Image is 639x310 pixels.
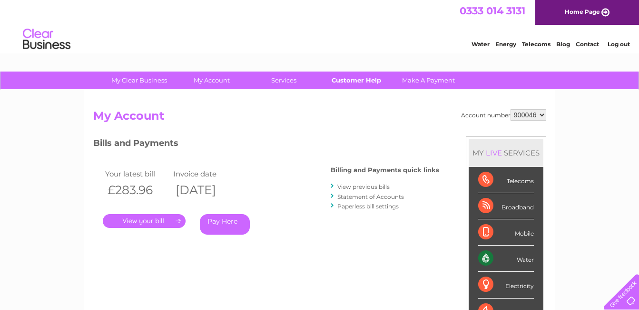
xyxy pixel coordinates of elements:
div: Mobile [478,219,534,246]
a: My Clear Business [100,72,178,89]
div: MY SERVICES [469,139,543,166]
div: Account number [461,109,546,121]
a: 0333 014 3131 [460,5,525,17]
h2: My Account [93,109,546,127]
img: logo.png [22,25,71,54]
h4: Billing and Payments quick links [331,166,439,174]
a: Customer Help [317,72,395,89]
a: Services [245,72,323,89]
a: Statement of Accounts [337,193,404,200]
th: [DATE] [171,180,239,200]
a: Log out [608,41,630,48]
div: Clear Business is a trading name of Verastar Limited (registered in [GEOGRAPHIC_DATA] No. 3667643... [95,5,545,46]
a: My Account [172,72,251,89]
a: Energy [495,41,516,48]
td: Invoice date [171,167,239,180]
a: View previous bills [337,183,390,190]
div: Broadband [478,193,534,219]
a: Contact [576,41,599,48]
div: Telecoms [478,167,534,193]
div: Electricity [478,272,534,298]
a: Pay Here [200,214,250,235]
a: Make A Payment [389,72,468,89]
div: LIVE [484,148,504,157]
a: Paperless bill settings [337,203,399,210]
a: Blog [556,41,570,48]
div: Water [478,246,534,272]
td: Your latest bill [103,167,171,180]
a: Telecoms [522,41,551,48]
th: £283.96 [103,180,171,200]
a: . [103,214,186,228]
a: Water [472,41,490,48]
h3: Bills and Payments [93,136,439,153]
